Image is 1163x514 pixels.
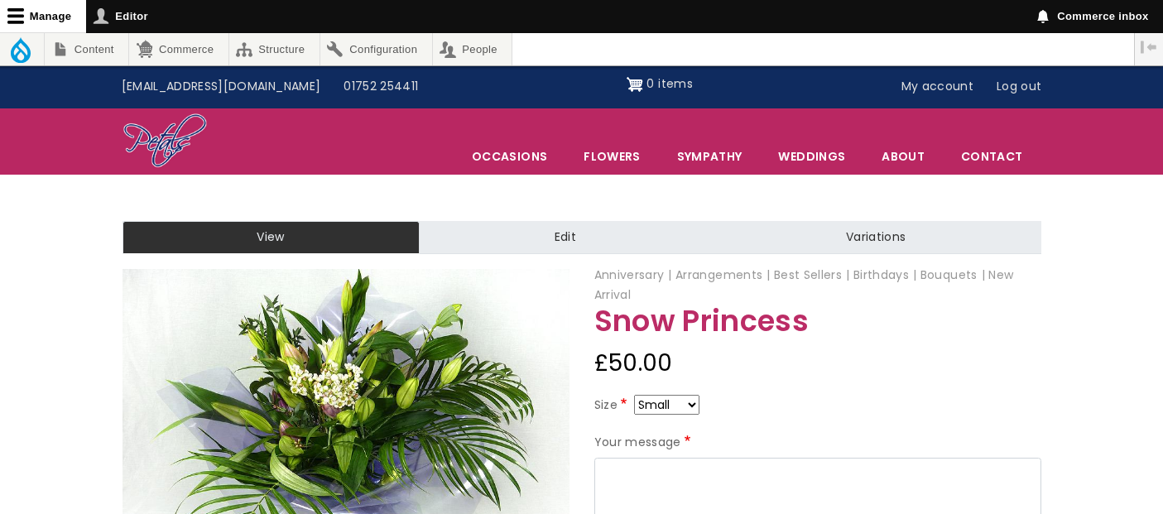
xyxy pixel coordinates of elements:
[774,267,850,283] span: Best Sellers
[123,113,208,171] img: Home
[594,305,1041,338] h1: Snow Princess
[920,267,985,283] span: Bouquets
[332,71,430,103] a: 01752 254411
[853,267,917,283] span: Birthdays
[594,267,672,283] span: Anniversary
[420,221,711,254] a: Edit
[110,221,1054,254] nav: Tabs
[594,433,694,453] label: Your message
[1135,33,1163,61] button: Vertical orientation
[627,71,643,98] img: Shopping cart
[123,221,420,254] a: View
[864,139,942,174] a: About
[45,33,128,65] a: Content
[594,343,1041,383] div: £50.00
[566,139,657,174] a: Flowers
[594,396,631,416] label: Size
[660,139,760,174] a: Sympathy
[110,71,333,103] a: [EMAIL_ADDRESS][DOMAIN_NAME]
[646,75,692,92] span: 0 items
[129,33,228,65] a: Commerce
[675,267,771,283] span: Arrangements
[761,139,863,174] span: Weddings
[985,71,1053,103] a: Log out
[454,139,565,174] span: Occasions
[229,33,320,65] a: Structure
[320,33,432,65] a: Configuration
[627,71,693,98] a: Shopping cart 0 items
[433,33,512,65] a: People
[711,221,1040,254] a: Variations
[890,71,986,103] a: My account
[944,139,1040,174] a: Contact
